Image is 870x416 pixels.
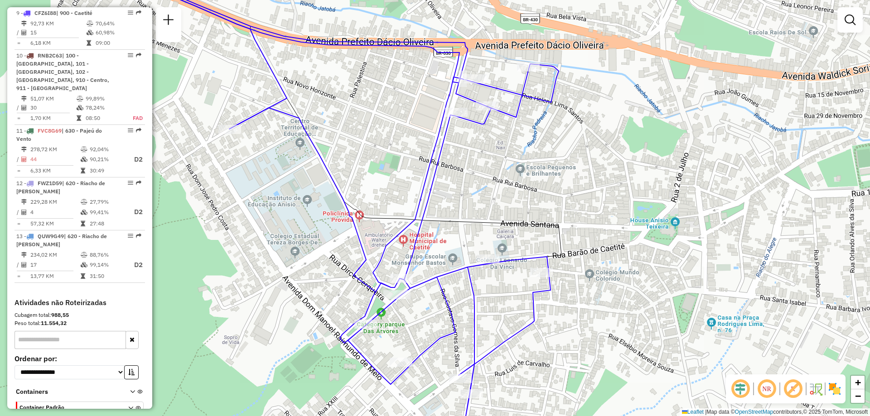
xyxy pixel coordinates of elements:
td: 51,07 KM [30,94,76,103]
i: Distância Total [21,252,27,258]
em: Rota exportada [136,233,141,239]
i: Distância Total [21,199,27,205]
td: 78,24% [85,103,123,112]
td: 30:49 [89,166,126,175]
td: 278,72 KM [30,145,80,154]
a: Exibir filtros [841,11,859,29]
span: 13 - [16,233,107,248]
p: D2 [126,260,143,270]
td: / [16,259,21,271]
strong: 988,55 [51,311,69,318]
td: = [16,114,21,123]
td: / [16,28,21,37]
i: Tempo total em rota [77,115,81,121]
i: Total de Atividades [21,30,27,35]
i: Tempo total em rota [81,273,85,279]
i: Distância Total [21,96,27,101]
i: % de utilização do peso [81,252,87,258]
td: 27,79% [89,197,126,206]
i: Distância Total [21,147,27,152]
i: Total de Atividades [21,262,27,268]
i: Tempo total em rota [81,221,85,226]
span: Ocultar deslocamento [730,378,751,400]
span: Ocultar NR [756,378,778,400]
span: | 630 - Pajeú do Vento [16,127,102,142]
span: Exibir rótulo [782,378,804,400]
div: Map data © contributors,© 2025 TomTom, Microsoft [680,408,870,416]
span: | [705,409,706,415]
td: 15 [30,28,86,37]
td: 92,73 KM [30,19,86,28]
a: Nova sessão e pesquisa [159,11,178,31]
span: 12 - [16,180,105,195]
span: Containers [16,387,118,397]
i: % de utilização do peso [81,147,87,152]
span: − [855,390,861,402]
span: 9 - [16,10,92,16]
td: 31:50 [89,272,126,281]
td: = [16,219,21,228]
td: 13,77 KM [30,272,80,281]
span: QUW9G49 [38,233,64,239]
td: 57,32 KM [30,219,80,228]
td: 90,21% [89,154,126,165]
td: 30 [30,103,76,112]
i: % de utilização da cubagem [77,105,83,110]
td: 70,64% [95,19,141,28]
span: + [855,377,861,388]
img: Exibir/Ocultar setores [827,382,842,396]
i: % de utilização da cubagem [81,262,87,268]
td: 6,18 KM [30,38,86,48]
td: 60,98% [95,28,141,37]
em: Opções [128,233,133,239]
em: Rota exportada [136,128,141,133]
td: 99,41% [89,206,126,218]
td: 09:00 [95,38,141,48]
td: 1,70 KM [30,114,76,123]
p: D2 [126,207,143,217]
td: / [16,103,21,112]
a: OpenStreetMap [735,409,773,415]
td: 229,28 KM [30,197,80,206]
div: Peso total: [14,319,145,327]
em: Opções [128,128,133,133]
td: 88,76% [89,250,126,259]
span: RNB2C63 [38,52,62,59]
i: Total de Atividades [21,105,27,110]
td: 234,02 KM [30,250,80,259]
span: | 100 - [GEOGRAPHIC_DATA], 101 - [GEOGRAPHIC_DATA], 102 - [GEOGRAPHIC_DATA], 910 - Centro, 911 - ... [16,52,109,91]
h4: Atividades não Roteirizadas [14,298,145,307]
td: = [16,272,21,281]
span: 11 - [16,127,102,142]
em: Opções [128,10,133,15]
td: / [16,206,21,218]
span: Container Padrão [19,403,117,411]
td: 92,04% [89,145,126,154]
i: % de utilização do peso [81,199,87,205]
a: Zoom out [851,389,865,403]
p: D2 [126,154,143,165]
span: FWZ1D59 [38,180,62,186]
span: | 900 - Caetité [56,10,92,16]
i: Tempo total em rota [87,40,91,46]
td: 99,14% [89,259,126,271]
img: Fluxo de ruas [808,382,823,396]
td: = [16,38,21,48]
i: Tempo total em rota [81,168,85,173]
td: 44 [30,154,80,165]
label: Ordenar por: [14,353,145,364]
td: 27:48 [89,219,126,228]
em: Rota exportada [136,180,141,186]
em: Opções [128,53,133,58]
strong: 11.554,32 [41,320,67,326]
button: Ordem crescente [124,365,139,379]
td: 08:50 [85,114,123,123]
td: FAD [123,114,143,123]
i: Total de Atividades [21,210,27,215]
i: Total de Atividades [21,157,27,162]
td: 99,89% [85,94,123,103]
i: % de utilização do peso [87,21,93,26]
div: Cubagem total: [14,311,145,319]
i: % de utilização da cubagem [81,157,87,162]
a: Zoom in [851,376,865,389]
